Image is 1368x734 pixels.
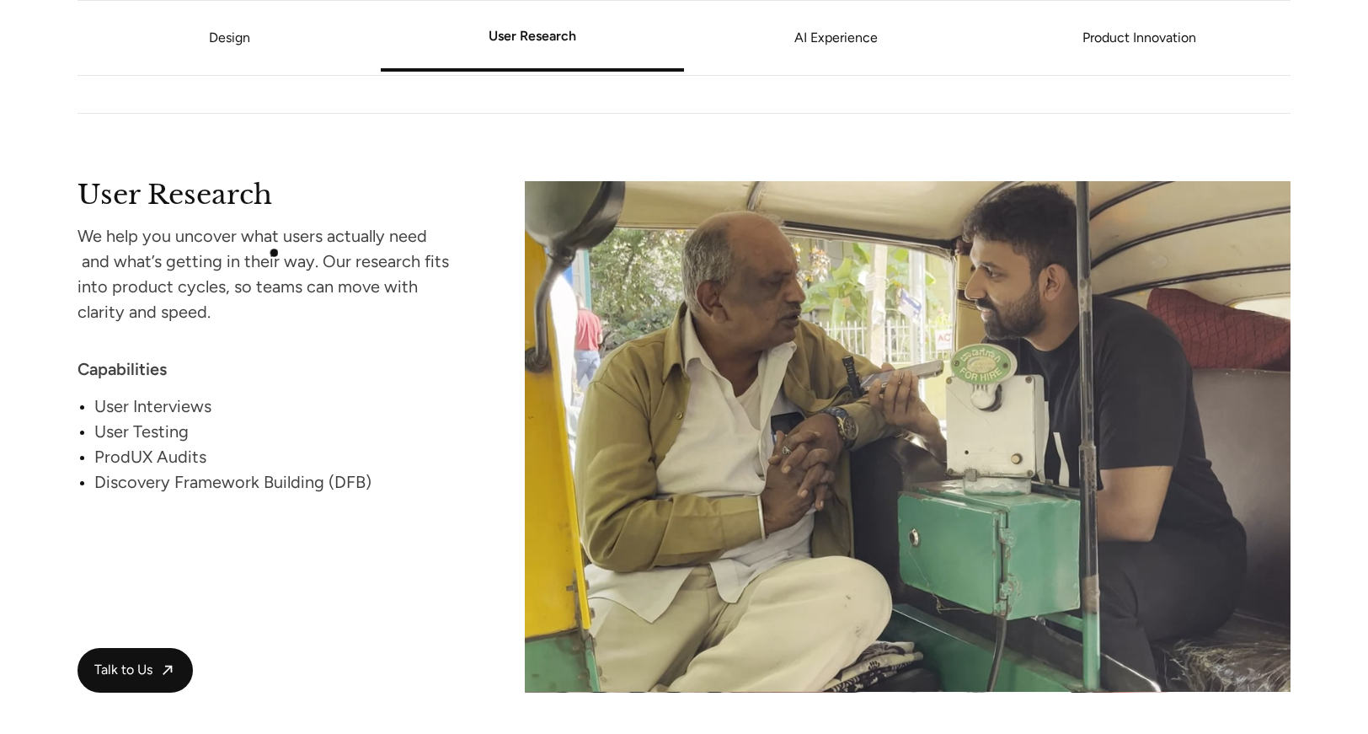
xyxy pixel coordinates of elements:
[94,469,461,495] div: Discovery Framework Building (DFB)
[94,662,152,679] span: Talk to Us
[987,33,1291,43] a: Product Innovation
[94,394,461,419] div: User Interviews
[77,356,461,382] div: Capabilities
[209,29,250,46] a: Design
[77,648,193,693] a: Talk to Us
[77,181,461,204] h2: User Research
[77,223,461,324] div: We help you uncover what users actually need and what’s getting in their way. Our research fits i...
[684,33,987,43] a: AI Experience
[94,444,461,469] div: ProdUX Audits
[381,31,684,41] a: User Research
[94,419,461,444] div: User Testing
